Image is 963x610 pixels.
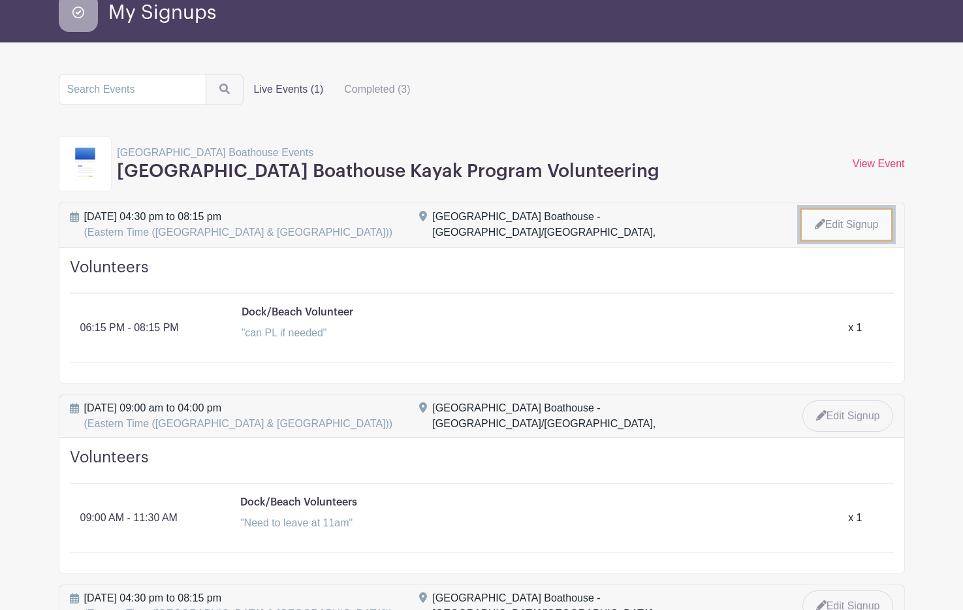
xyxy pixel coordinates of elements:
a: Edit Signup [800,208,894,242]
p: 09:00 AM - 11:30 AM [80,510,178,526]
span: (Eastern Time ([GEOGRAPHIC_DATA] & [GEOGRAPHIC_DATA])) [84,418,393,429]
div: x 1 [848,320,862,336]
div: x 1 [848,510,862,526]
a: View Event [853,158,905,169]
div: filters [244,76,421,103]
span: [DATE] 04:30 pm to 08:15 pm [84,209,393,240]
span: (Eastern Time ([GEOGRAPHIC_DATA] & [GEOGRAPHIC_DATA])) [84,227,393,238]
p: 06:15 PM - 08:15 PM [80,320,179,336]
p: [GEOGRAPHIC_DATA] Boathouse Events [117,145,659,161]
div: [GEOGRAPHIC_DATA] Boathouse - [GEOGRAPHIC_DATA]/[GEOGRAPHIC_DATA], [432,400,743,432]
label: Completed (3) [334,76,420,103]
div: [GEOGRAPHIC_DATA] Boathouse - [GEOGRAPHIC_DATA]/[GEOGRAPHIC_DATA], [432,209,743,240]
span: [DATE] 09:00 am to 04:00 pm [84,400,393,432]
img: template9-63edcacfaf2fb6570c2d519c84fe92c0a60f82f14013cd3b098e25ecaaffc40c.svg [75,148,96,180]
h3: [GEOGRAPHIC_DATA] Boathouse Kayak Program Volunteering [117,161,659,183]
div: "can PL if needed" [242,325,353,341]
p: Dock/Beach Volunteer [242,304,353,320]
a: Edit Signup [802,400,894,432]
label: Live Events (1) [244,76,334,103]
span: My Signups [108,2,216,24]
h4: Volunteers [70,258,894,294]
h4: Volunteers [70,448,894,484]
p: Dock/Beach Volunteers [240,494,357,510]
div: "Need to leave at 11am" [240,515,357,531]
input: Search Events [59,74,206,105]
